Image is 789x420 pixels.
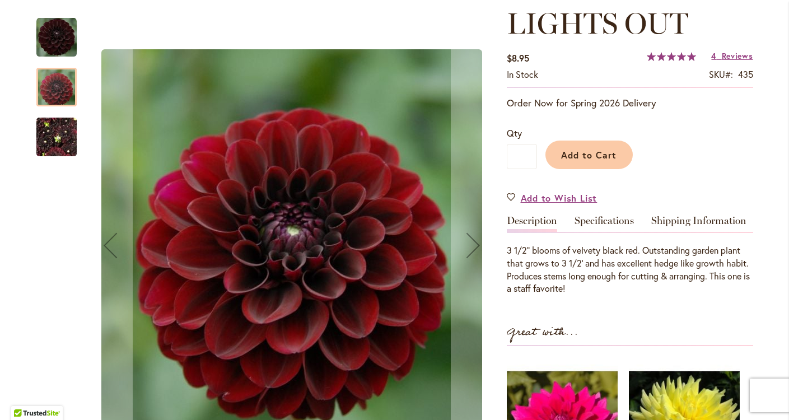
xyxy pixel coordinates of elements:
div: 435 [738,68,753,81]
div: LIGHTS OUT [36,106,77,156]
span: Qty [507,127,522,139]
div: LIGHTS OUT [36,7,88,57]
span: Reviews [722,50,753,61]
strong: SKU [709,68,733,80]
span: Add to Cart [561,149,617,161]
div: Detailed Product Info [507,216,753,295]
button: Add to Cart [545,141,633,169]
strong: Great with... [507,323,578,342]
div: 3 1/2" blooms of velvety black red. Outstanding garden plant that grows to 3 1/2' and has excelle... [507,244,753,295]
div: 100% [647,52,696,61]
a: 4 Reviews [711,50,753,61]
a: Specifications [575,216,634,232]
div: LIGHTS OUT [36,57,88,106]
span: 4 [711,50,716,61]
iframe: Launch Accessibility Center [8,380,40,412]
a: Add to Wish List [507,192,597,204]
span: $8.95 [507,52,529,64]
p: Order Now for Spring 2026 Delivery [507,96,753,110]
img: LIGHTS OUT [36,110,77,164]
span: Add to Wish List [521,192,597,204]
div: Availability [507,68,538,81]
span: In stock [507,68,538,80]
img: LIGHTS OUT [36,17,77,58]
a: Shipping Information [651,216,746,232]
a: Description [507,216,557,232]
span: LIGHTS OUT [507,6,688,41]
